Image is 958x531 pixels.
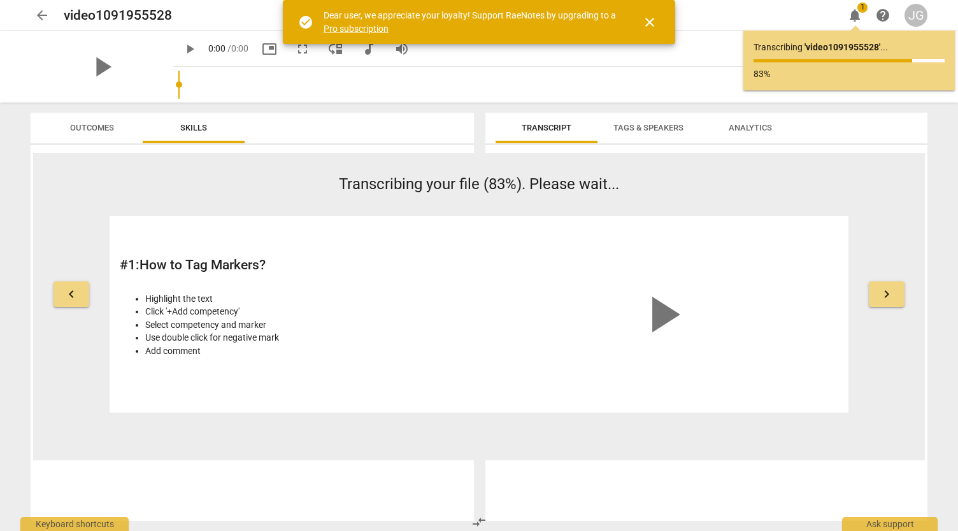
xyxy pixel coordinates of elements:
span: move_down [328,41,343,57]
button: Close [634,7,665,38]
span: play_arrow [85,50,118,83]
span: Transcribing your file (83%). Please wait... [339,175,619,193]
h2: video1091955528 [64,8,172,24]
span: close [642,15,657,30]
li: Select competency and marker [145,318,472,332]
span: Transcript [522,123,571,132]
span: Outcomes [70,123,114,132]
span: keyboard_arrow_left [64,287,79,302]
span: 1 [857,3,868,13]
span: arrow_back [34,8,50,23]
span: notifications [847,8,862,23]
span: audiotrack [361,41,376,57]
li: Click '+Add competency' [145,305,472,318]
span: compare_arrows [471,514,487,530]
span: play_arrow [632,284,693,345]
span: 0:00 [208,43,225,53]
button: Notifications [843,4,866,27]
li: Highlight the text [145,292,472,306]
a: Help [871,4,894,27]
button: Volume [390,38,413,60]
b: ' video1091955528 ' [804,42,880,52]
span: keyboard_arrow_right [879,287,894,302]
div: Ask support [842,517,938,531]
button: Switch to audio player [357,38,380,60]
span: Analytics [729,123,772,132]
span: / 0:00 [227,43,248,53]
button: Play [178,38,201,60]
span: fullscreen [295,41,310,57]
span: play_arrow [182,41,197,57]
a: Pro subscription [324,24,389,34]
li: Use double click for negative mark [145,331,472,344]
li: Add comment [145,344,472,358]
h2: # 1 : How to Tag Markers? [120,257,472,273]
button: JG [904,4,927,27]
span: Skills [180,123,207,132]
span: check_circle [298,15,313,30]
button: View player as separate pane [324,38,347,60]
div: Keyboard shortcuts [20,517,129,531]
p: 83% [754,67,945,81]
span: volume_up [394,41,410,57]
button: Fullscreen [291,38,314,60]
span: help [875,8,890,23]
button: Picture in picture [258,38,281,60]
div: Dear user, we appreciate your loyalty! Support RaeNotes by upgrading to a [324,9,619,35]
span: picture_in_picture [262,41,277,57]
p: Transcribing ... [754,41,945,54]
span: Tags & Speakers [613,123,683,132]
